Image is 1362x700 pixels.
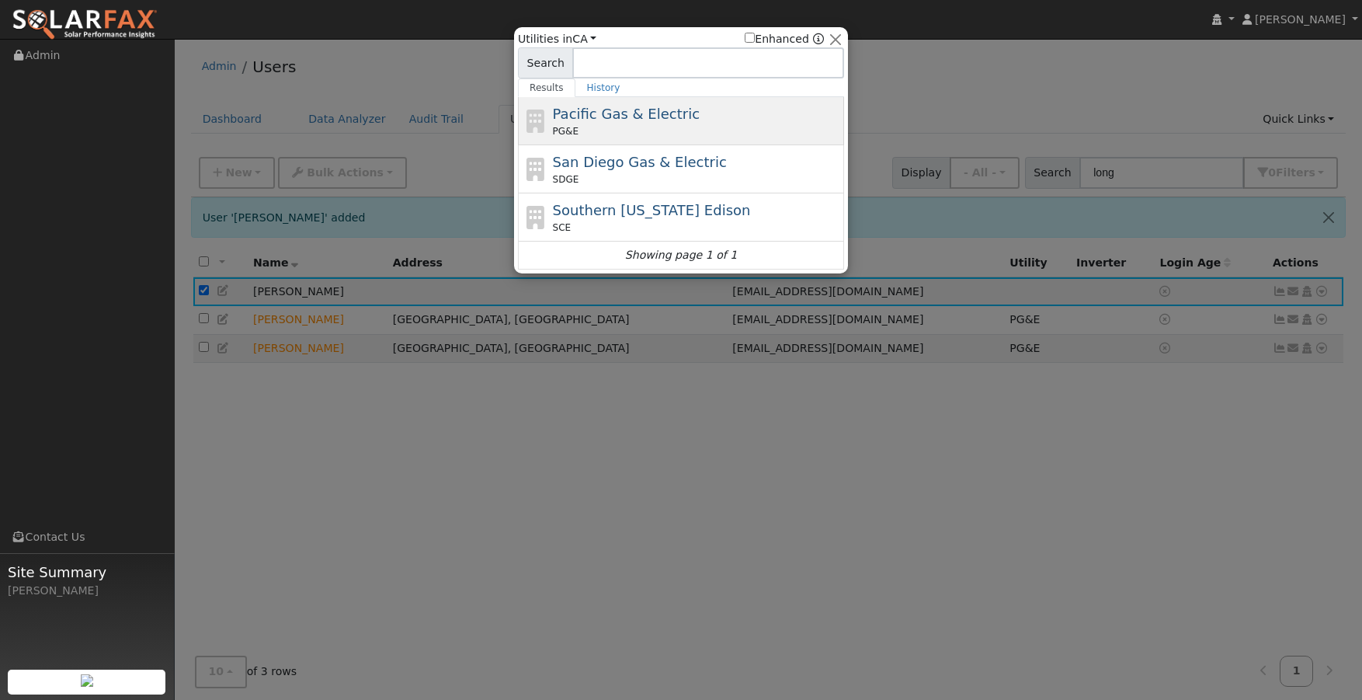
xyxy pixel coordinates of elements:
[553,172,579,186] span: SDGE
[745,33,755,43] input: Enhanced
[572,33,596,45] a: CA
[625,247,737,263] i: Showing page 1 of 1
[575,78,632,97] a: History
[12,9,158,41] img: SolarFax
[1255,13,1346,26] span: [PERSON_NAME]
[745,31,809,47] label: Enhanced
[553,221,572,235] span: SCE
[518,31,596,47] span: Utilities in
[553,124,579,138] span: PG&E
[518,47,573,78] span: Search
[8,562,166,583] span: Site Summary
[518,78,575,97] a: Results
[553,106,700,122] span: Pacific Gas & Electric
[8,583,166,599] div: [PERSON_NAME]
[81,674,93,687] img: retrieve
[745,31,824,47] span: Show enhanced providers
[813,33,824,45] a: Enhanced Providers
[553,202,751,218] span: Southern [US_STATE] Edison
[553,154,727,170] span: San Diego Gas & Electric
